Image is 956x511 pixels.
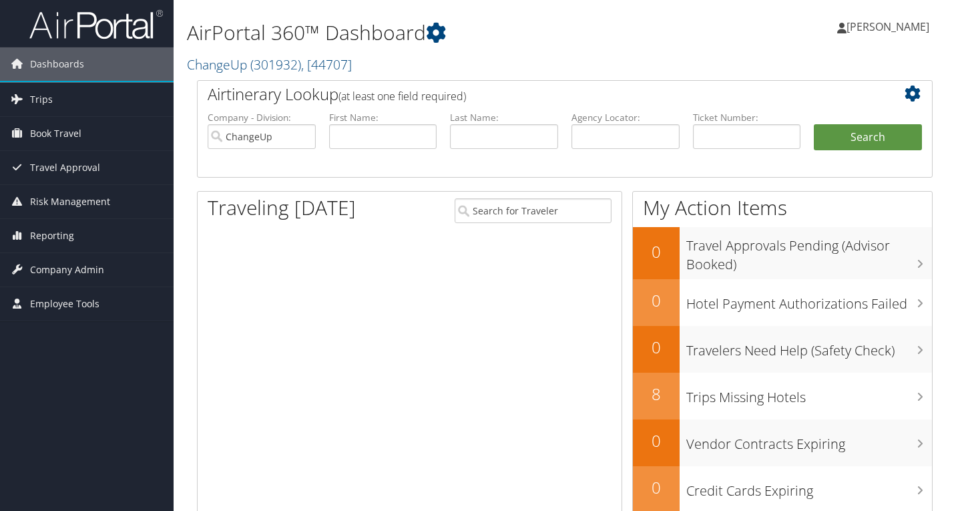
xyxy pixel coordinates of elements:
label: First Name: [329,111,437,124]
span: , [ 44707 ] [301,55,352,73]
h2: Airtinerary Lookup [208,83,861,106]
span: Reporting [30,219,74,252]
h2: 8 [633,383,680,405]
a: 8Trips Missing Hotels [633,373,932,419]
label: Company - Division: [208,111,316,124]
h1: AirPortal 360™ Dashboard [187,19,691,47]
h3: Vendor Contracts Expiring [686,428,932,454]
span: Dashboards [30,47,84,81]
h3: Trips Missing Hotels [686,381,932,407]
h2: 0 [633,289,680,312]
a: ChangeUp [187,55,352,73]
h2: 0 [633,476,680,499]
label: Ticket Number: [693,111,801,124]
h1: Traveling [DATE] [208,194,356,222]
span: Trips [30,83,53,116]
a: 0Travelers Need Help (Safety Check) [633,326,932,373]
h2: 0 [633,240,680,263]
a: [PERSON_NAME] [837,7,943,47]
label: Last Name: [450,111,558,124]
h3: Travelers Need Help (Safety Check) [686,335,932,360]
h3: Travel Approvals Pending (Advisor Booked) [686,230,932,274]
button: Search [814,124,922,151]
h3: Credit Cards Expiring [686,475,932,500]
input: Search for Traveler [455,198,611,223]
span: Book Travel [30,117,81,150]
h3: Hotel Payment Authorizations Failed [686,288,932,313]
a: 0Vendor Contracts Expiring [633,419,932,466]
a: 0Hotel Payment Authorizations Failed [633,279,932,326]
span: ( 301932 ) [250,55,301,73]
span: Company Admin [30,253,104,287]
h2: 0 [633,430,680,452]
span: Risk Management [30,185,110,218]
h1: My Action Items [633,194,932,222]
h2: 0 [633,336,680,359]
label: Agency Locator: [571,111,680,124]
span: Employee Tools [30,287,99,321]
a: 0Travel Approvals Pending (Advisor Booked) [633,227,932,279]
span: [PERSON_NAME] [847,19,929,34]
span: (at least one field required) [338,89,466,104]
img: airportal-logo.png [29,9,163,40]
span: Travel Approval [30,151,100,184]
